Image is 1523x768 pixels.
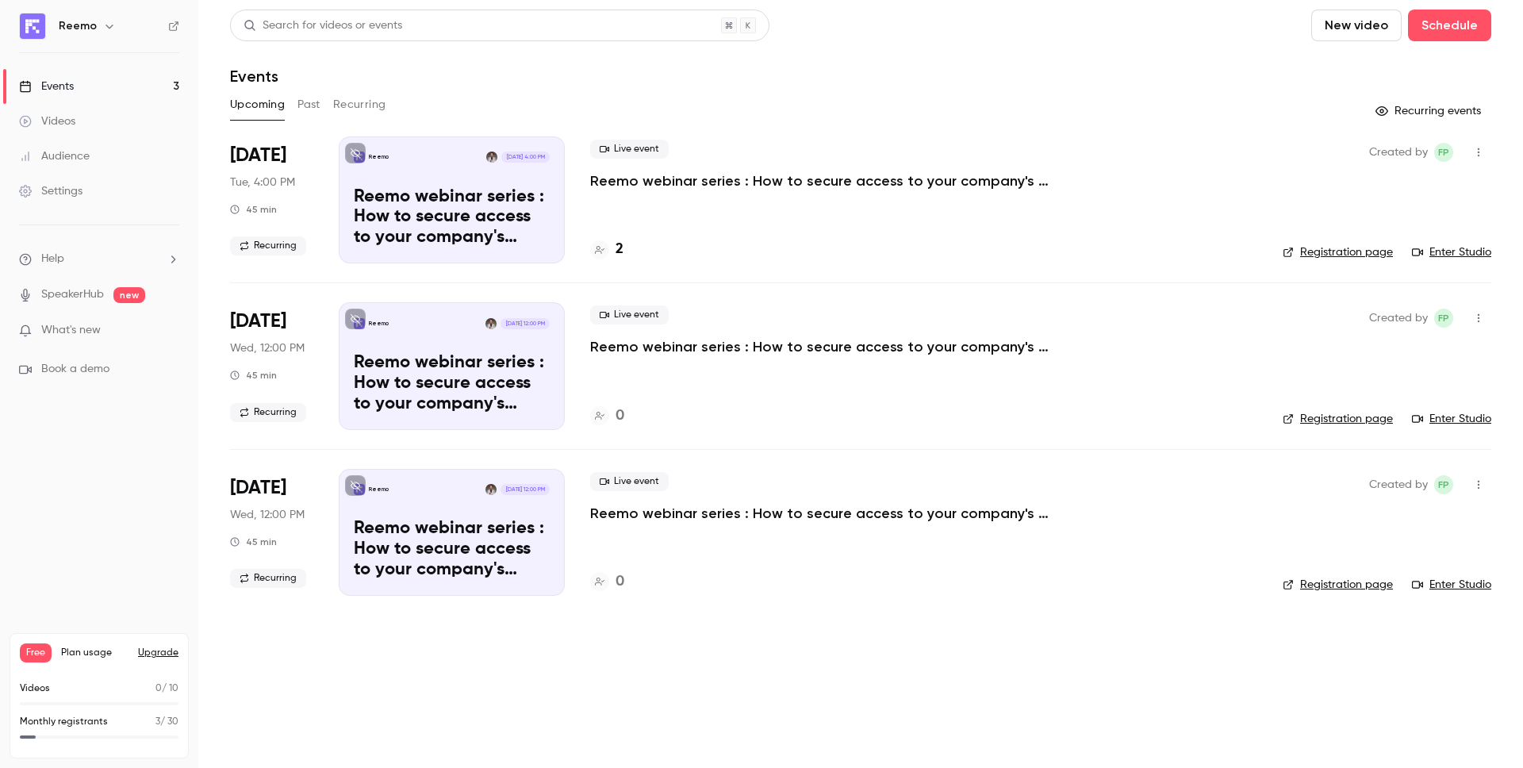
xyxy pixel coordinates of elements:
div: Nov 5 Wed, 12:00 PM (Europe/Paris) [230,302,313,429]
span: FP [1438,475,1449,494]
a: 2 [590,239,623,260]
a: Reemo webinar series : How to secure access to your company's resources? [590,337,1066,356]
span: Florent Paret [1434,309,1453,328]
p: / 30 [155,715,178,729]
div: Oct 7 Tue, 4:00 PM (Europe/Paris) [230,136,313,263]
img: Reemo [20,13,45,39]
span: [DATE] 12:00 PM [501,484,549,495]
button: New video [1311,10,1402,41]
div: Videos [19,113,75,129]
a: Registration page [1283,577,1393,593]
span: What's new [41,322,101,339]
div: Dec 3 Wed, 12:00 PM (Europe/Paris) [230,469,313,596]
h6: Reemo [59,18,97,34]
span: Florent Paret [1434,143,1453,162]
span: Wed, 12:00 PM [230,507,305,523]
a: Enter Studio [1412,244,1491,260]
p: Reemo [369,486,389,493]
span: FP [1438,309,1449,328]
div: Search for videos or events [244,17,402,34]
span: Plan usage [61,647,129,659]
a: Reemo webinar series : How to secure access to your company's resources? [590,171,1066,190]
span: [DATE] 4:00 PM [501,152,549,163]
p: Monthly registrants [20,715,108,729]
button: Past [297,92,320,117]
span: Wed, 12:00 PM [230,340,305,356]
h4: 0 [616,571,624,593]
span: Recurring [230,236,306,255]
span: 0 [155,684,162,693]
a: 0 [590,571,624,593]
p: Reemo webinar series : How to secure access to your company's resources? [354,519,550,580]
a: Enter Studio [1412,577,1491,593]
a: SpeakerHub [41,286,104,303]
span: Created by [1369,309,1428,328]
div: Audience [19,148,90,164]
div: 45 min [230,203,277,216]
p: Reemo [369,320,389,328]
span: Live event [590,305,669,324]
span: Book a demo [41,361,109,378]
a: Registration page [1283,411,1393,427]
button: Upgrade [138,647,178,659]
span: Recurring [230,569,306,588]
img: Alexandre Henneuse [485,318,497,329]
a: Reemo webinar series : How to secure access to your company's resources?ReemoAlexandre Henneuse[D... [339,136,565,263]
button: Recurring events [1368,98,1491,124]
span: FP [1438,143,1449,162]
h1: Events [230,67,278,86]
div: Settings [19,183,82,199]
span: 3 [155,717,160,727]
span: Live event [590,140,669,159]
p: / 10 [155,682,178,696]
span: [DATE] [230,475,286,501]
a: Reemo webinar series : How to secure access to your company's resources?ReemoAlexandre Henneuse[D... [339,302,565,429]
span: Florent Paret [1434,475,1453,494]
button: Upcoming [230,92,285,117]
span: Help [41,251,64,267]
a: 0 [590,405,624,427]
a: Registration page [1283,244,1393,260]
span: [DATE] 12:00 PM [501,318,549,329]
a: Enter Studio [1412,411,1491,427]
span: Live event [590,472,669,491]
span: Recurring [230,403,306,422]
div: 45 min [230,536,277,548]
h4: 0 [616,405,624,427]
img: Alexandre Henneuse [486,152,497,163]
p: Reemo webinar series : How to secure access to your company's resources? [354,353,550,414]
p: Videos [20,682,50,696]
p: Reemo [369,153,389,161]
h4: 2 [616,239,623,260]
img: Alexandre Henneuse [485,484,497,495]
span: Created by [1369,475,1428,494]
span: Tue, 4:00 PM [230,175,295,190]
span: new [113,287,145,303]
span: Free [20,643,52,662]
button: Schedule [1408,10,1491,41]
div: Events [19,79,74,94]
p: Reemo webinar series : How to secure access to your company's resources? [354,187,550,248]
a: Reemo webinar series : How to secure access to your company's resources? [590,504,1066,523]
div: 45 min [230,369,277,382]
span: [DATE] [230,143,286,168]
span: [DATE] [230,309,286,334]
button: Recurring [333,92,386,117]
li: help-dropdown-opener [19,251,179,267]
span: Created by [1369,143,1428,162]
a: Reemo webinar series : How to secure access to your company's resources?ReemoAlexandre Henneuse[D... [339,469,565,596]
